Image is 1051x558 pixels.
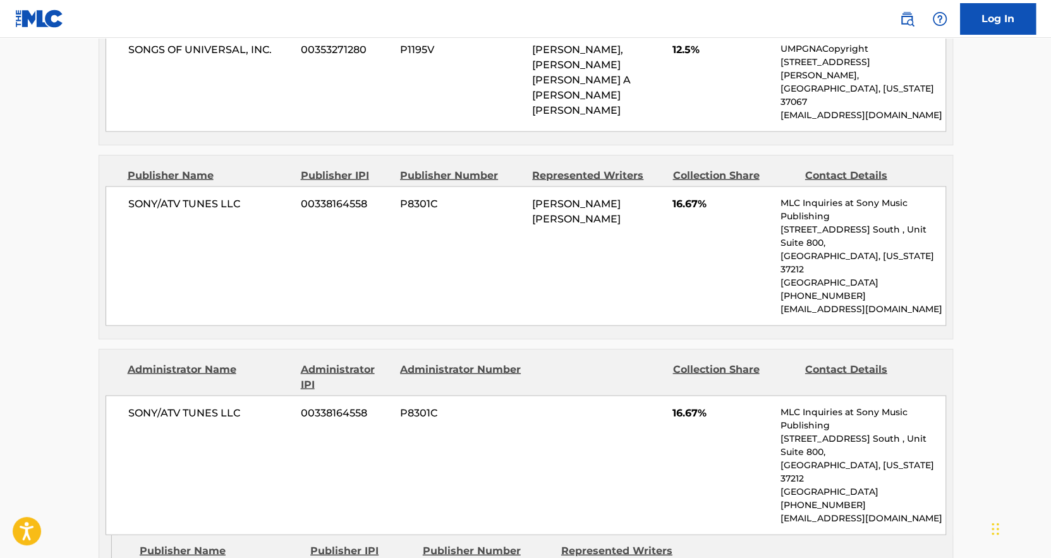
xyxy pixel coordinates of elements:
div: Represented Writers [532,168,663,183]
span: 00338164558 [301,406,391,421]
span: 12.5% [672,42,770,58]
div: Administrator Number [400,362,523,392]
span: 16.67% [672,197,770,212]
div: Collection Share [672,168,795,183]
span: P8301C [400,197,523,212]
p: UMPGNACopyright [780,42,945,56]
p: [GEOGRAPHIC_DATA] [780,276,945,289]
p: [EMAIL_ADDRESS][DOMAIN_NAME] [780,303,945,316]
div: Contact Details [805,362,928,392]
div: Publisher Number [400,168,523,183]
div: Contact Details [805,168,928,183]
span: [PERSON_NAME] [PERSON_NAME] [532,198,621,225]
div: Help [927,6,952,32]
div: Collection Share [672,362,795,392]
p: [EMAIL_ADDRESS][DOMAIN_NAME] [780,109,945,122]
img: search [899,11,914,27]
div: Publisher IPI [301,168,391,183]
span: SONGS OF UNIVERSAL, INC. [128,42,292,58]
p: [GEOGRAPHIC_DATA], [US_STATE] 37067 [780,82,945,109]
a: Log In [960,3,1036,35]
p: [GEOGRAPHIC_DATA], [US_STATE] 37212 [780,459,945,485]
p: MLC Inquiries at Sony Music Publishing [780,197,945,223]
p: [PHONE_NUMBER] [780,499,945,512]
img: MLC Logo [15,9,64,28]
p: [EMAIL_ADDRESS][DOMAIN_NAME] [780,512,945,525]
span: SONY/ATV TUNES LLC [128,197,292,212]
div: Administrator Name [128,362,291,392]
span: 16.67% [672,406,770,421]
p: [STREET_ADDRESS][PERSON_NAME], [780,56,945,82]
p: MLC Inquiries at Sony Music Publishing [780,406,945,432]
img: help [932,11,947,27]
span: P8301C [400,406,523,421]
iframe: Chat Widget [988,497,1051,558]
span: P1195V [400,42,523,58]
span: [PERSON_NAME], [PERSON_NAME] [PERSON_NAME] A [PERSON_NAME] [PERSON_NAME] [532,44,631,116]
span: 00353271280 [301,42,391,58]
div: Drag [992,510,999,548]
div: Administrator IPI [301,362,391,392]
p: [STREET_ADDRESS] South , Unit Suite 800, [780,432,945,459]
p: [PHONE_NUMBER] [780,289,945,303]
span: 00338164558 [301,197,391,212]
p: [GEOGRAPHIC_DATA] [780,485,945,499]
span: SONY/ATV TUNES LLC [128,406,292,421]
p: [GEOGRAPHIC_DATA], [US_STATE] 37212 [780,250,945,276]
p: [STREET_ADDRESS] South , Unit Suite 800, [780,223,945,250]
div: Publisher Name [128,168,291,183]
a: Public Search [894,6,920,32]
